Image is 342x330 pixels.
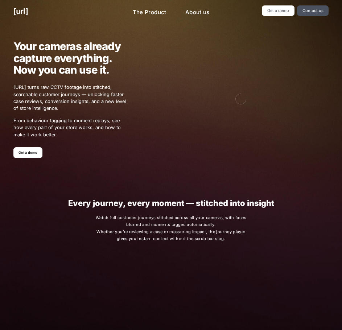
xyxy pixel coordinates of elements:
span: From behaviour tagging to moment replays, see how every part of your store works, and how to make... [13,117,126,138]
h1: Your cameras already capture everything. Now you can use it. [13,40,126,76]
a: Get a demo [262,5,294,16]
a: Contact us [297,5,329,16]
a: Get a demo [13,147,43,158]
a: About us [180,5,215,20]
a: The Product [127,5,172,20]
a: [URL] [13,5,28,17]
h1: Every journey, every moment — stitched into insight [13,199,329,208]
span: [URL] turns raw CCTV footage into stitched, searchable customer journeys — unlocking faster case ... [13,84,126,112]
span: Watch full customer journeys stitched across all your cameras, with faces blurred and moments tag... [95,214,248,242]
